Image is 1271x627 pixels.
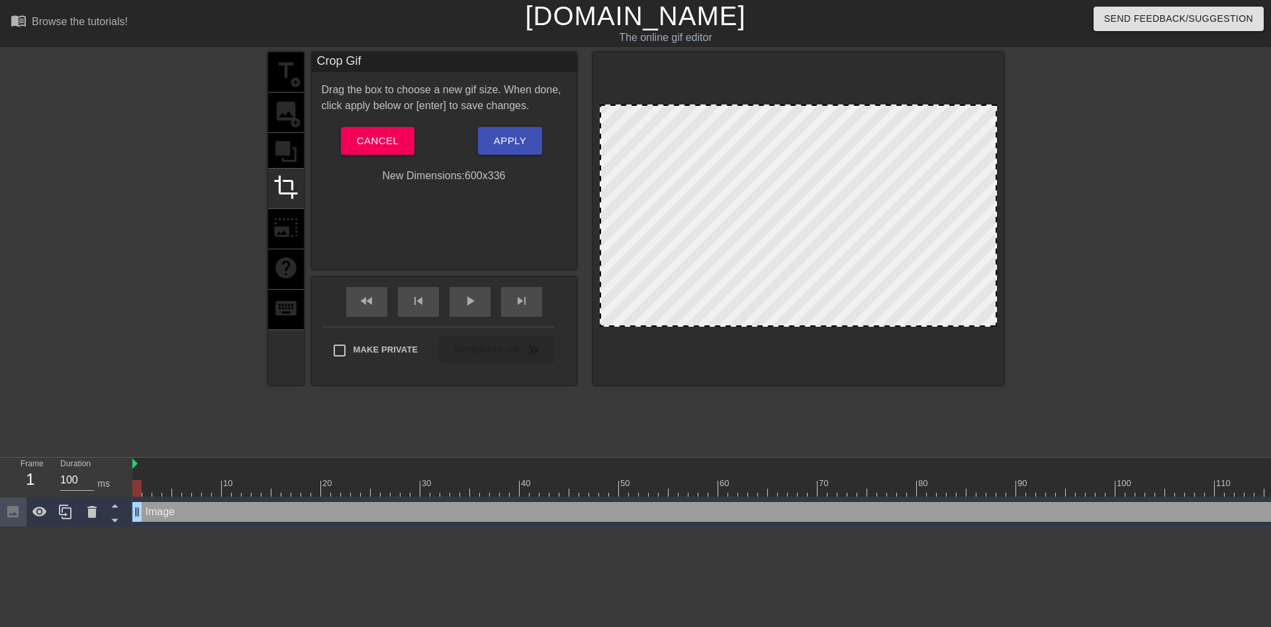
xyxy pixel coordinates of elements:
[130,505,144,519] span: drag_handle
[353,343,418,356] span: Make Private
[918,477,930,490] div: 80
[1094,7,1264,31] button: Send Feedback/Suggestion
[359,293,375,309] span: fast_rewind
[720,477,731,490] div: 60
[514,293,530,309] span: skip_next
[223,477,235,490] div: 10
[312,52,577,72] div: Crop Gif
[60,460,91,468] label: Duration
[341,127,414,155] button: Cancel
[494,132,526,149] span: Apply
[1117,477,1133,490] div: 100
[11,458,50,496] div: Frame
[478,127,542,155] button: Apply
[462,293,478,309] span: play_arrow
[312,168,577,184] div: New Dimensions: 600 x 336
[620,477,632,490] div: 50
[521,477,533,490] div: 40
[525,1,745,30] a: [DOMAIN_NAME]
[1017,477,1029,490] div: 90
[357,132,399,149] span: Cancel
[97,477,110,491] div: ms
[273,175,299,200] span: crop
[322,477,334,490] div: 20
[422,477,434,490] div: 30
[312,82,577,114] div: Drag the box to choose a new gif size. When done, click apply below or [enter] to save changes.
[32,16,128,27] div: Browse the tutorials!
[819,477,831,490] div: 70
[1104,11,1253,27] span: Send Feedback/Suggestion
[21,468,40,491] div: 1
[11,13,26,28] span: menu_book
[430,30,901,46] div: The online gif editor
[410,293,426,309] span: skip_previous
[1216,477,1233,490] div: 110
[11,13,128,33] a: Browse the tutorials!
